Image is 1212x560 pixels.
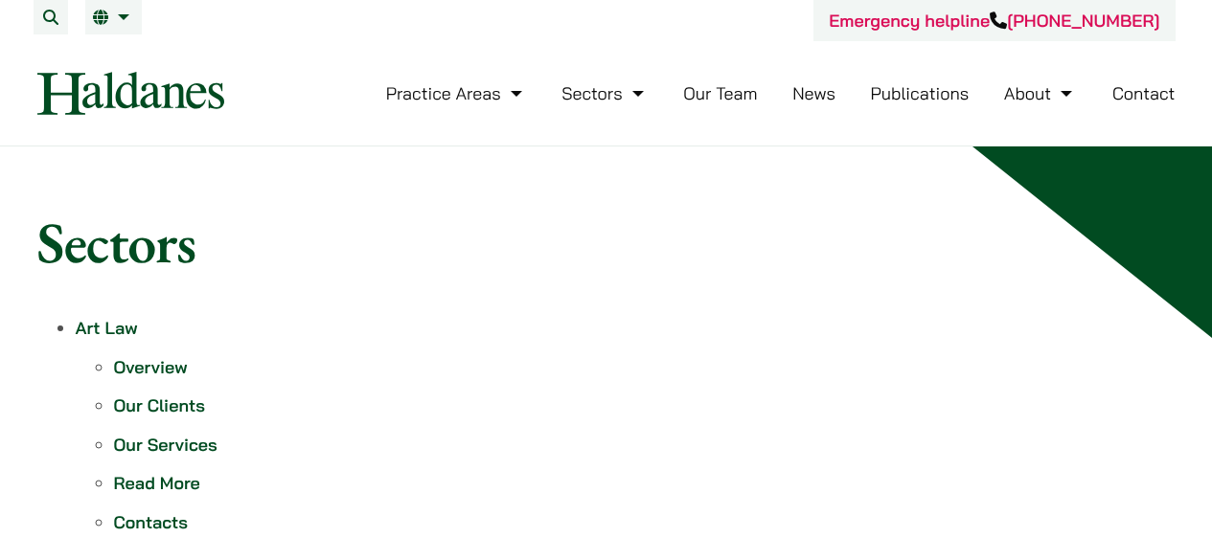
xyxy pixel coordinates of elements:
a: About [1004,82,1077,104]
a: Sectors [561,82,648,104]
a: EN [93,10,134,25]
a: Our Services [114,434,217,456]
a: Emergency helpline[PHONE_NUMBER] [829,10,1159,32]
a: Art Law [76,317,138,339]
a: Read More [114,472,200,494]
a: Contacts [114,511,188,533]
a: Overview [114,356,188,378]
a: Contact [1112,82,1176,104]
a: Publications [871,82,970,104]
a: Practice Areas [386,82,527,104]
a: News [792,82,835,104]
h1: Sectors [37,208,1176,277]
a: Our Clients [114,394,205,416]
img: Logo of Haldanes [37,72,224,115]
a: Our Team [683,82,757,104]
